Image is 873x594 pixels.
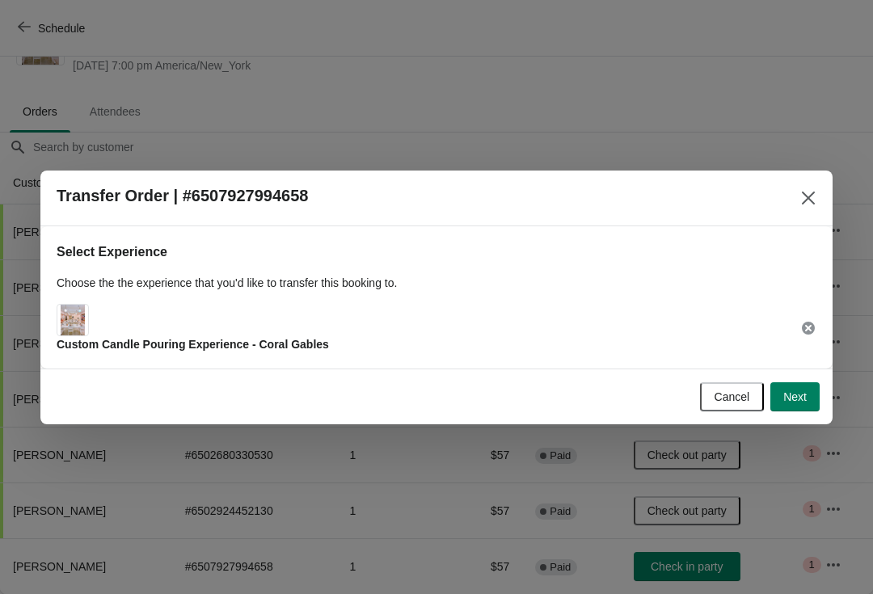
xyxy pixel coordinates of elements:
[794,183,823,213] button: Close
[770,382,820,411] button: Next
[700,382,765,411] button: Cancel
[57,187,308,205] h2: Transfer Order | #6507927994658
[57,242,816,262] h2: Select Experience
[57,338,329,351] span: Custom Candle Pouring Experience - Coral Gables
[61,305,86,335] img: Main Experience Image
[715,390,750,403] span: Cancel
[783,390,807,403] span: Next
[57,275,816,291] p: Choose the the experience that you'd like to transfer this booking to.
